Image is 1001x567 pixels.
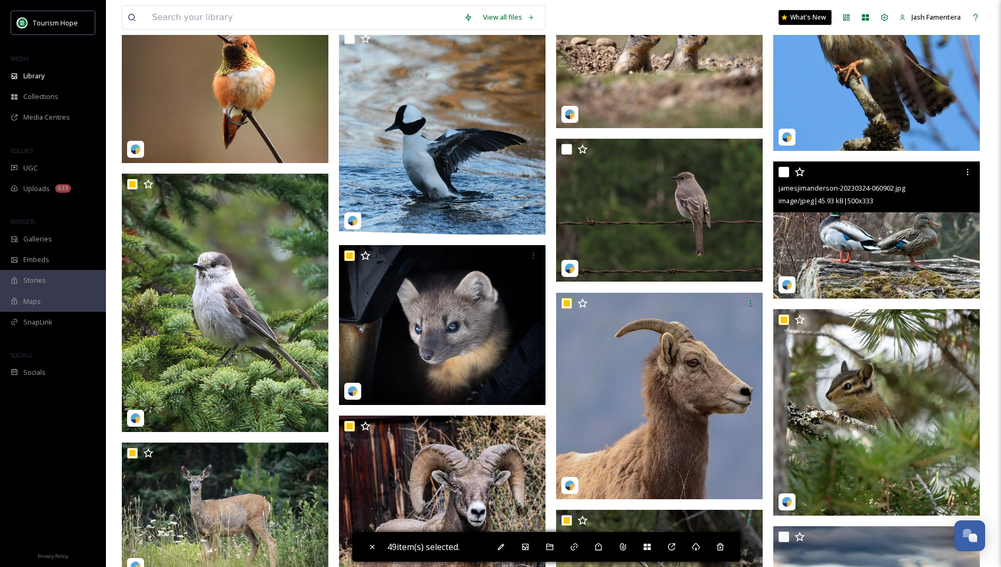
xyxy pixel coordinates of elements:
span: Library [23,71,44,81]
span: Galleries [23,234,52,244]
span: Uploads [23,184,50,194]
span: MEDIA [11,55,29,62]
span: jamesjimanderson-20230324-060902.jpg [779,183,905,193]
span: WIDGETS [11,218,35,226]
span: SOCIALS [11,351,32,359]
img: stuckthrotle-20230330-080324.jpg [556,293,763,499]
a: What's New [779,10,832,25]
img: will.reeve.outdoor-20220824-170300.jpg [773,309,980,516]
img: snapsea-logo.png [347,215,358,226]
span: Media Centres [23,112,70,122]
span: Maps [23,296,41,307]
button: Open Chat [954,520,985,551]
span: UGC [23,163,38,173]
img: logo.png [17,17,28,28]
span: Collections [23,92,58,102]
span: 49 item(s) selected. [387,541,460,553]
img: alexgreffel-20230404-234026.jpg [339,245,546,405]
img: snapsea-logo.png [347,386,358,397]
span: COLLECT [11,147,33,155]
img: jamesjimanderson-20230324-060902.jpg [773,161,980,299]
img: snapsea-logo.png [782,280,792,290]
img: naturetales06-20230503-232357.jpg [339,28,546,235]
a: View all files [478,7,540,28]
span: Privacy Policy [38,553,68,560]
img: kellylynnmercer-20230422-001612.jpg [122,18,328,163]
a: Jash Famentera [894,7,966,28]
img: kellylynnmercer-20230501-003213.jpg [556,139,763,282]
input: Search your library [147,6,459,29]
img: snapsea-logo.png [565,480,575,491]
span: Tourism Hope [33,18,78,28]
img: fiona.flora.fauna-20221114-200116.jpg [122,174,328,432]
img: snapsea-logo.png [130,144,141,155]
span: Socials [23,367,46,377]
img: snapsea-logo.png [130,413,141,424]
span: SnapLink [23,317,52,327]
img: snapsea-logo.png [782,132,792,142]
span: image/jpeg | 45.93 kB | 500 x 333 [779,196,873,205]
span: Stories [23,275,46,285]
img: snapsea-logo.png [565,263,575,274]
img: snapsea-logo.png [782,497,792,507]
span: Jash Famentera [911,12,961,22]
a: Privacy Policy [38,549,68,562]
img: snapsea-logo.png [565,109,575,120]
div: 633 [55,184,71,193]
span: Embeds [23,255,49,265]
